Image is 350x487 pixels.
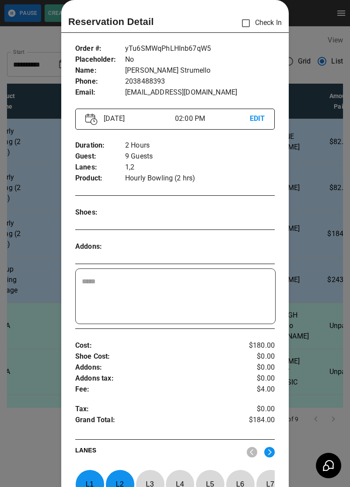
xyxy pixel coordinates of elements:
[125,65,275,76] p: [PERSON_NAME] Strumello
[241,362,275,373] p: $0.00
[241,404,275,415] p: $0.00
[75,340,241,351] p: Cost :
[125,43,275,54] p: yTu6SMWqPhLHInb67qW5
[241,415,275,428] p: $184.00
[75,43,125,54] p: Order # :
[75,76,125,87] p: Phone :
[250,113,265,124] p: EDIT
[100,113,175,124] p: [DATE]
[85,113,98,125] img: Vector
[75,207,125,218] p: Shoes :
[75,415,241,428] p: Grand Total :
[125,173,275,184] p: Hourly Bowling (2 hrs)
[75,54,125,65] p: Placeholder :
[75,373,241,384] p: Addons tax :
[75,351,241,362] p: Shoe Cost :
[75,87,125,98] p: Email :
[75,65,125,76] p: Name :
[125,54,275,65] p: No
[125,140,275,151] p: 2 Hours
[241,351,275,362] p: $0.00
[75,404,241,415] p: Tax :
[125,87,275,98] p: [EMAIL_ADDRESS][DOMAIN_NAME]
[175,113,250,124] p: 02:00 PM
[264,447,275,458] img: right.svg
[247,447,257,458] img: nav_left.svg
[75,162,125,173] p: Lanes :
[75,446,240,458] p: LANES
[68,14,154,29] p: Reservation Detail
[241,384,275,395] p: $4.00
[75,151,125,162] p: Guest :
[125,151,275,162] p: 9 Guests
[75,140,125,151] p: Duration :
[241,340,275,351] p: $180.00
[75,362,241,373] p: Addons :
[241,373,275,384] p: $0.00
[237,14,282,32] p: Check In
[75,241,125,252] p: Addons :
[125,76,275,87] p: 2038488393
[75,173,125,184] p: Product :
[125,162,275,173] p: 1,2
[75,384,241,395] p: Fee :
